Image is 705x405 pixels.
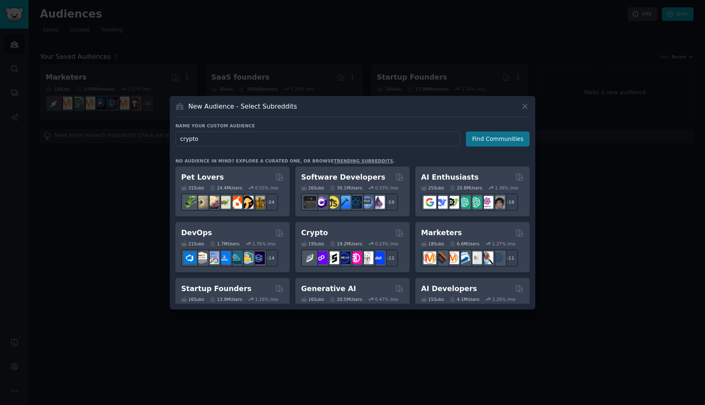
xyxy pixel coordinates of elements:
[421,284,477,294] h2: AI Developers
[330,185,362,191] div: 30.1M Users
[372,251,385,264] img: defi_
[255,185,278,191] div: 0.55 % /mo
[469,196,482,209] img: chatgpt_prompts_
[301,284,356,294] h2: Generative AI
[301,241,324,247] div: 19 Sub s
[421,241,444,247] div: 18 Sub s
[466,131,530,147] button: Find Communities
[301,185,324,191] div: 26 Sub s
[349,196,362,209] img: reactnative
[492,251,505,264] img: OnlineMarketing
[446,251,459,264] img: AskMarketing
[421,185,444,191] div: 25 Sub s
[492,296,516,302] div: 2.26 % /mo
[458,251,470,264] img: Emailmarketing
[175,131,460,147] input: Pick a short name, like "Digital Marketers" or "Movie-Goers"
[206,196,219,209] img: leopardgeckos
[181,296,204,302] div: 16 Sub s
[338,251,350,264] img: web3
[492,241,516,247] div: 1.27 % /mo
[338,196,350,209] img: iOSProgramming
[229,251,242,264] img: platformengineering
[458,196,470,209] img: chatgpt_promptDesign
[304,196,316,209] img: software
[253,241,276,247] div: 1.76 % /mo
[301,228,328,238] h2: Crypto
[315,251,328,264] img: 0xPolygon
[501,249,518,267] div: + 11
[501,194,518,211] div: + 18
[330,241,362,247] div: 19.2M Users
[261,249,278,267] div: + 14
[181,228,212,238] h2: DevOps
[450,241,479,247] div: 6.6M Users
[210,185,242,191] div: 24.4M Users
[304,251,316,264] img: ethfinance
[301,172,385,182] h2: Software Developers
[195,251,208,264] img: AWS_Certified_Experts
[421,228,462,238] h2: Marketers
[175,123,530,129] h3: Name your custom audience
[261,194,278,211] div: + 24
[326,251,339,264] img: ethstaker
[330,296,362,302] div: 20.5M Users
[435,196,448,209] img: DeepSeek
[469,251,482,264] img: googleads
[435,251,448,264] img: bigseo
[361,251,373,264] img: CryptoNews
[210,296,242,302] div: 13.9M Users
[188,102,297,111] h3: New Audience - Select Subreddits
[375,241,398,247] div: 0.23 % /mo
[423,251,436,264] img: content_marketing
[349,251,362,264] img: defiblockchain
[218,251,231,264] img: DevOpsLinks
[361,196,373,209] img: AskComputerScience
[252,196,265,209] img: dogbreed
[375,185,398,191] div: 0.33 % /mo
[334,158,393,163] a: trending subreddits
[421,296,444,302] div: 15 Sub s
[206,251,219,264] img: Docker_DevOps
[381,249,398,267] div: + 12
[375,296,398,302] div: 0.47 % /mo
[175,158,395,164] div: No audience in mind? Explore a curated one, or browse .
[181,284,251,294] h2: Startup Founders
[381,194,398,211] div: + 19
[229,196,242,209] img: cockatiel
[423,196,436,209] img: GoogleGeminiAI
[255,296,278,302] div: 1.16 % /mo
[372,196,385,209] img: elixir
[210,241,239,247] div: 1.7M Users
[184,196,196,209] img: herpetology
[481,196,493,209] img: OpenAIDev
[181,185,204,191] div: 31 Sub s
[181,172,224,182] h2: Pet Lovers
[252,251,265,264] img: PlatformEngineers
[446,196,459,209] img: AItoolsCatalog
[301,296,324,302] div: 16 Sub s
[421,172,479,182] h2: AI Enthusiasts
[241,196,253,209] img: PetAdvice
[241,251,253,264] img: aws_cdk
[481,251,493,264] img: MarketingResearch
[450,185,482,191] div: 20.8M Users
[315,196,328,209] img: csharp
[450,296,479,302] div: 4.1M Users
[181,241,204,247] div: 21 Sub s
[218,196,231,209] img: turtle
[495,185,518,191] div: 1.36 % /mo
[326,196,339,209] img: learnjavascript
[195,196,208,209] img: ballpython
[492,196,505,209] img: ArtificalIntelligence
[184,251,196,264] img: azuredevops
